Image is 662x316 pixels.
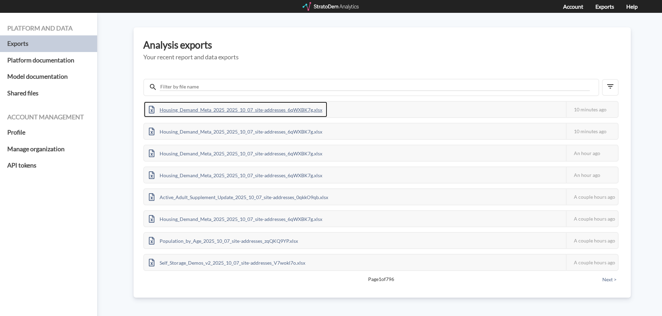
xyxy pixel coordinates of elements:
[566,102,618,117] div: 10 minutes ago
[144,171,327,177] a: Housing_Demand_Meta_2025_2025_10_07_site-addresses_6qWXBK7g.xlsx
[7,85,90,102] a: Shared files
[7,52,90,69] a: Platform documentation
[566,167,618,183] div: An hour ago
[7,124,90,141] a: Profile
[168,276,594,283] span: Page 1 of 796
[144,215,327,221] a: Housing_Demand_Meta_2025_2025_10_07_site-addresses_6qWXBK7g.xlsx
[566,189,618,205] div: A couple hours ago
[144,167,327,183] div: Housing_Demand_Meta_2025_2025_10_07_site-addresses_6qWXBK7g.xlsx
[7,157,90,174] a: API tokens
[144,150,327,155] a: Housing_Demand_Meta_2025_2025_10_07_site-addresses_6qWXBK7g.xlsx
[626,3,638,10] a: Help
[160,83,590,91] input: Filter by file name
[7,114,90,121] h4: Account management
[144,145,327,161] div: Housing_Demand_Meta_2025_2025_10_07_site-addresses_6qWXBK7g.xlsx
[144,259,310,265] a: Self_Storage_Demos_v2_2025_10_07_site-addresses_V7wokl7o.xlsx
[566,145,618,161] div: An hour ago
[144,189,333,205] div: Active_Adult_Supplement_Update_2025_10_07_site-addresses_0qkkO9qb.xlsx
[144,123,327,139] div: Housing_Demand_Meta_2025_2025_10_07_site-addresses_6qWXBK7g.xlsx
[144,193,333,199] a: Active_Adult_Supplement_Update_2025_10_07_site-addresses_0qkkO9qb.xlsx
[566,123,618,139] div: 10 minutes ago
[7,68,90,85] a: Model documentation
[600,276,619,283] button: Next >
[566,255,618,270] div: A couple hours ago
[7,141,90,157] a: Manage organization
[566,211,618,227] div: A couple hours ago
[144,255,310,270] div: Self_Storage_Demos_v2_2025_10_07_site-addresses_V7wokl7o.xlsx
[143,54,621,61] h5: Your recent report and data exports
[144,233,303,248] div: Population_by_Age_2025_10_07_site-addresses_zqQKQ9YP.xlsx
[143,40,621,50] h3: Analysis exports
[144,237,303,243] a: Population_by_Age_2025_10_07_site-addresses_zqQKQ9YP.xlsx
[595,3,614,10] a: Exports
[144,211,327,227] div: Housing_Demand_Meta_2025_2025_10_07_site-addresses_6qWXBK7g.xlsx
[566,233,618,248] div: A couple hours ago
[144,106,327,112] a: Housing_Demand_Meta_2025_2025_10_07_site-addresses_6qWXBK7g.xlsx
[7,25,90,32] h4: Platform and data
[563,3,583,10] a: Account
[144,102,327,117] div: Housing_Demand_Meta_2025_2025_10_07_site-addresses_6qWXBK7g.xlsx
[7,35,90,52] a: Exports
[144,128,327,134] a: Housing_Demand_Meta_2025_2025_10_07_site-addresses_6qWXBK7g.xlsx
